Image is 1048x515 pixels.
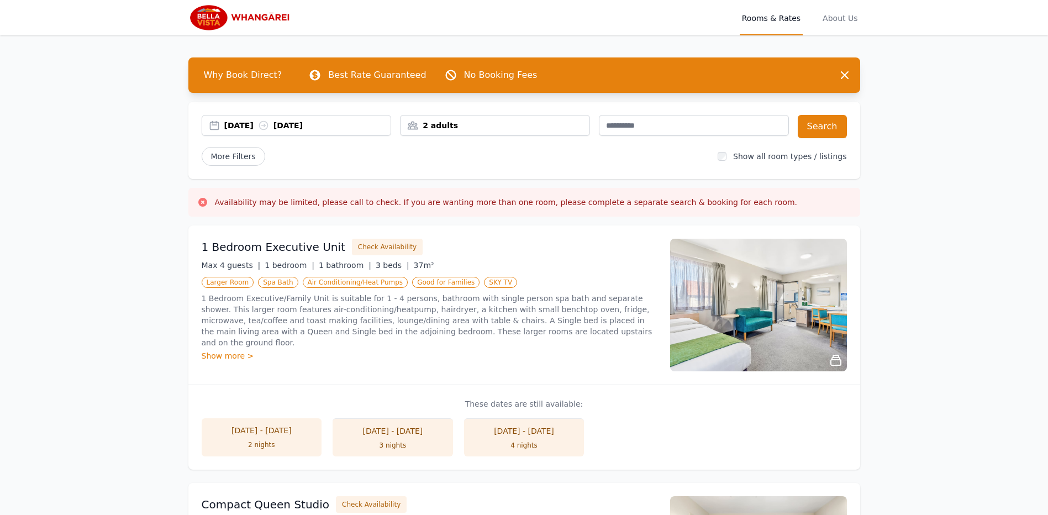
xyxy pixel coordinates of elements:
button: Check Availability [336,496,407,513]
span: Spa Bath [258,277,298,288]
p: 1 Bedroom Executive/Family Unit is suitable for 1 - 4 persons, bathroom with single person spa ba... [202,293,657,348]
span: SKY TV [484,277,517,288]
span: Good for Families [412,277,480,288]
div: 2 adults [401,120,589,131]
p: These dates are still available: [202,398,847,409]
span: More Filters [202,147,265,166]
span: Air Conditioning/Heat Pumps [303,277,408,288]
div: [DATE] - [DATE] [213,425,311,436]
h3: 1 Bedroom Executive Unit [202,239,345,255]
div: 2 nights [213,440,311,449]
span: Max 4 guests | [202,261,261,270]
p: No Booking Fees [464,69,538,82]
span: 37m² [414,261,434,270]
div: [DATE] - [DATE] [344,425,442,437]
h3: Availability may be limited, please call to check. If you are wanting more than one room, please ... [215,197,798,208]
button: Check Availability [352,239,423,255]
h3: Compact Queen Studio [202,497,330,512]
span: Larger Room [202,277,254,288]
div: 3 nights [344,441,442,450]
span: Why Book Direct? [195,64,291,86]
div: Show more > [202,350,657,361]
div: 4 nights [475,441,573,450]
p: Best Rate Guaranteed [328,69,426,82]
span: 1 bathroom | [319,261,371,270]
img: Bella Vista Whangarei [188,4,295,31]
span: 1 bedroom | [265,261,314,270]
button: Search [798,115,847,138]
div: [DATE] - [DATE] [475,425,573,437]
span: 3 beds | [376,261,409,270]
div: [DATE] [DATE] [224,120,391,131]
label: Show all room types / listings [733,152,846,161]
